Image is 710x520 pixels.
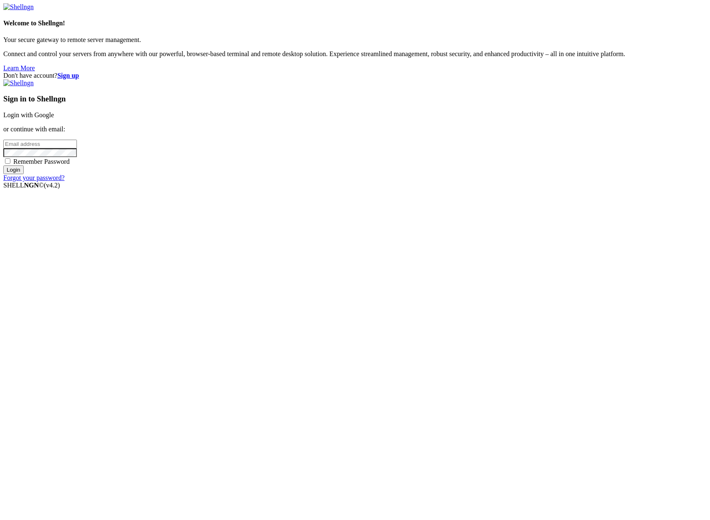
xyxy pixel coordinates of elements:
p: Connect and control your servers from anywhere with our powerful, browser-based terminal and remo... [3,50,707,58]
img: Shellngn [3,3,34,11]
a: Sign up [57,72,79,79]
img: Shellngn [3,79,34,87]
p: or continue with email: [3,126,707,133]
span: 4.2.0 [44,182,60,189]
span: SHELL © [3,182,60,189]
input: Remember Password [5,158,10,164]
h4: Welcome to Shellngn! [3,20,707,27]
p: Your secure gateway to remote server management. [3,36,707,44]
a: Forgot your password? [3,174,64,181]
span: Remember Password [13,158,70,165]
b: NGN [24,182,39,189]
input: Login [3,165,24,174]
div: Don't have account? [3,72,707,79]
h3: Sign in to Shellngn [3,94,707,104]
a: Learn More [3,64,35,71]
a: Login with Google [3,111,54,118]
input: Email address [3,140,77,148]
